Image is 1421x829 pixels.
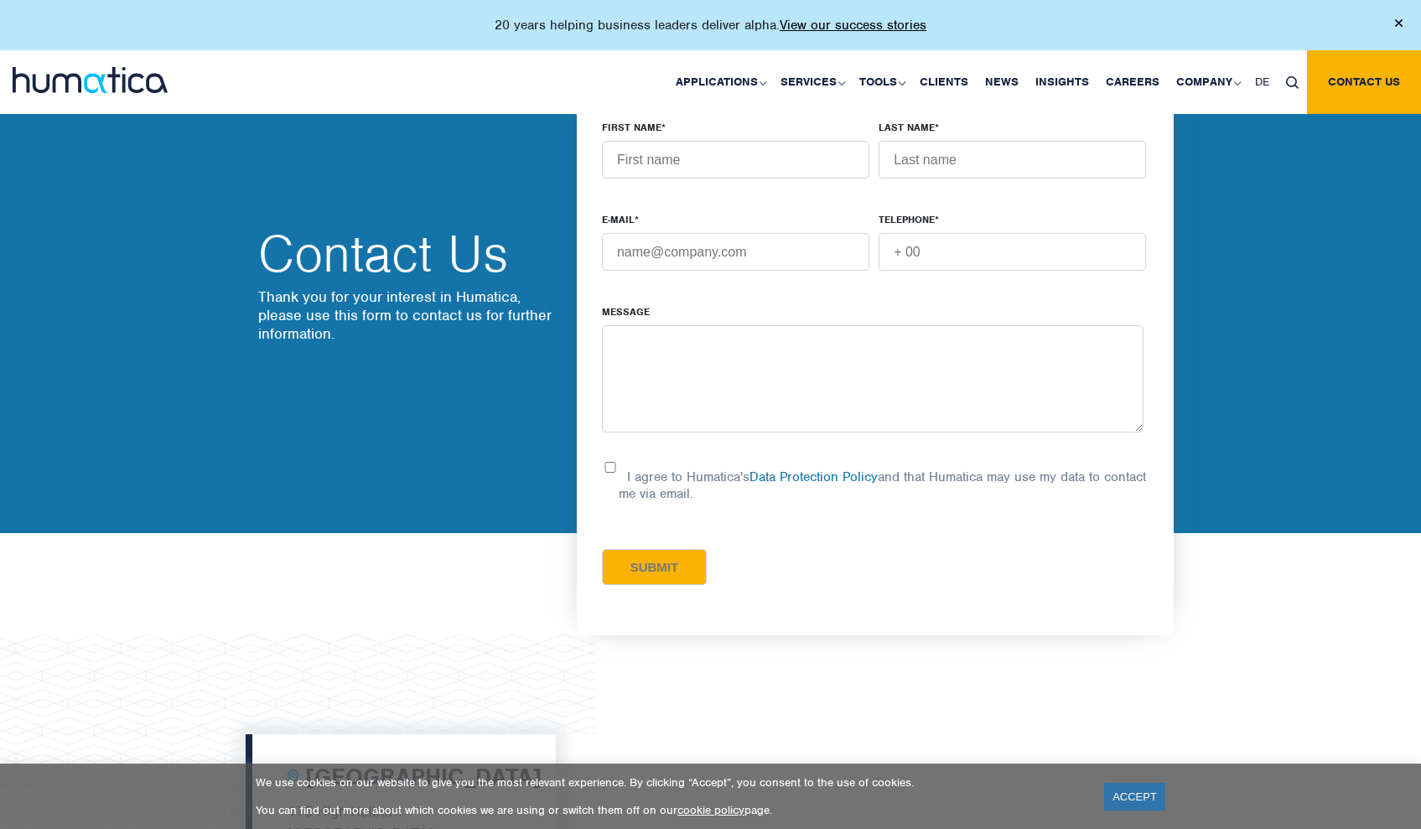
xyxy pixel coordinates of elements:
[879,213,935,226] span: TELEPHONE
[749,469,878,485] a: Data Protection Policy
[977,50,1027,114] a: News
[256,775,1083,790] p: We use cookies on our website to give you the most relevant experience. By clicking “Accept”, you...
[851,50,911,114] a: Tools
[879,233,1146,271] input: + 00
[602,213,635,226] span: E-MAIL
[495,17,926,34] p: 20 years helping business leaders deliver alpha.
[602,141,869,179] input: First name
[602,462,619,473] input: I agree to Humatica'sData Protection Policyand that Humatica may use my data to contact me via em...
[602,233,869,271] input: name@company.com
[911,50,977,114] a: Clients
[1307,50,1421,114] a: Contact us
[1027,50,1097,114] a: Insights
[772,50,851,114] a: Services
[667,50,772,114] a: Applications
[1286,76,1299,89] img: search_icon
[602,549,707,585] input: Submit
[258,288,560,343] p: Thank you for your interest in Humatica, please use this form to contact us for further information.
[1247,50,1278,114] a: DE
[677,803,744,817] a: cookie policy
[602,305,650,319] span: Message
[13,67,168,93] img: logo
[879,121,935,134] span: LAST NAME
[256,803,1083,817] p: You can find out more about which cookies we are using or switch them off on our page.
[602,121,661,134] span: FIRST NAME
[1097,50,1168,114] a: Careers
[619,469,1146,502] p: I agree to Humatica's and that Humatica may use my data to contact me via email.
[1168,50,1247,114] a: Company
[258,229,560,279] h2: Contact Us
[1255,75,1269,89] span: DE
[879,141,1146,179] input: Last name
[1104,783,1165,811] a: ACCEPT
[780,17,926,34] a: View our success stories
